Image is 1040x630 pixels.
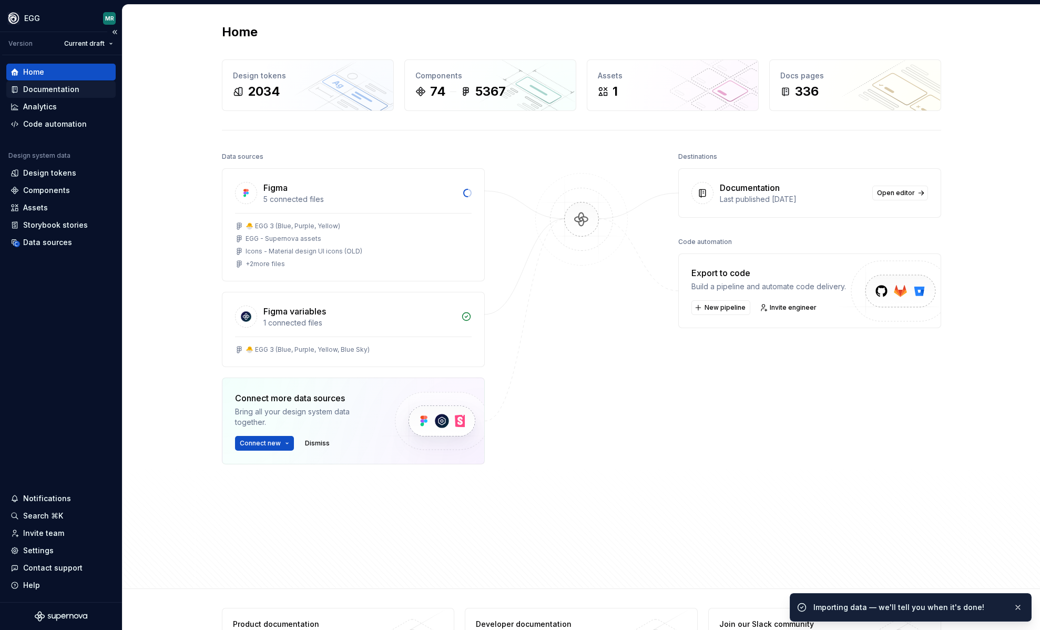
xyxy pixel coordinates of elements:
[23,528,64,538] div: Invite team
[6,577,116,594] button: Help
[6,98,116,115] a: Analytics
[6,64,116,80] a: Home
[678,149,717,164] div: Destinations
[233,619,386,629] div: Product documentation
[6,490,116,507] button: Notifications
[222,59,394,111] a: Design tokens2034
[691,281,846,292] div: Build a pipeline and automate code delivery.
[6,542,116,559] a: Settings
[705,303,746,312] span: New pipeline
[246,346,370,354] div: 🐣 EGG 3 (Blue, Purple, Yellow, Blue Sky)
[23,545,54,556] div: Settings
[235,392,377,404] div: Connect more data sources
[6,182,116,199] a: Components
[222,24,258,40] h2: Home
[23,67,44,77] div: Home
[7,12,20,25] img: 87d06435-c97f-426c-aa5d-5eb8acd3d8b3.png
[877,189,915,197] span: Open editor
[780,70,930,81] div: Docs pages
[235,436,294,451] button: Connect new
[691,267,846,279] div: Export to code
[613,83,618,100] div: 1
[105,14,114,23] div: MR
[6,560,116,576] button: Contact support
[720,194,866,205] div: Last published [DATE]
[6,199,116,216] a: Assets
[64,39,105,48] span: Current draft
[246,222,340,230] div: 🐣 EGG 3 (Blue, Purple, Yellow)
[23,119,87,129] div: Code automation
[23,563,83,573] div: Contact support
[23,580,40,591] div: Help
[222,168,485,281] a: Figma5 connected files🐣 EGG 3 (Blue, Purple, Yellow)EGG - Supernova assetsIcons - Material design...
[235,407,377,428] div: Bring all your design system data together.
[6,525,116,542] a: Invite team
[6,217,116,233] a: Storybook stories
[719,619,872,629] div: Join our Slack community
[6,507,116,524] button: Search ⌘K
[23,237,72,248] div: Data sources
[233,70,383,81] div: Design tokens
[415,70,565,81] div: Components
[263,194,457,205] div: 5 connected files
[263,318,455,328] div: 1 connected files
[240,439,281,448] span: Connect new
[678,235,732,249] div: Code automation
[35,611,87,622] svg: Supernova Logo
[691,300,750,315] button: New pipeline
[770,303,817,312] span: Invite engineer
[222,149,263,164] div: Data sources
[305,439,330,448] span: Dismiss
[248,83,280,100] div: 2034
[872,186,928,200] a: Open editor
[23,84,79,95] div: Documentation
[6,234,116,251] a: Data sources
[587,59,759,111] a: Assets1
[23,511,63,521] div: Search ⌘K
[6,165,116,181] a: Design tokens
[24,13,40,24] div: EGG
[720,181,780,194] div: Documentation
[263,181,288,194] div: Figma
[6,116,116,133] a: Code automation
[757,300,821,315] a: Invite engineer
[300,436,334,451] button: Dismiss
[23,220,88,230] div: Storybook stories
[23,493,71,504] div: Notifications
[8,151,70,160] div: Design system data
[813,602,1005,613] div: Importing data — we'll tell you when it's done!
[23,101,57,112] div: Analytics
[795,83,819,100] div: 336
[246,235,321,243] div: EGG - Supernova assets
[23,185,70,196] div: Components
[59,36,118,51] button: Current draft
[8,39,33,48] div: Version
[2,7,120,29] button: EGGMR
[598,70,748,81] div: Assets
[263,305,326,318] div: Figma variables
[107,25,122,39] button: Collapse sidebar
[222,292,485,367] a: Figma variables1 connected files🐣 EGG 3 (Blue, Purple, Yellow, Blue Sky)
[430,83,446,100] div: 74
[23,168,76,178] div: Design tokens
[6,81,116,98] a: Documentation
[404,59,576,111] a: Components745367
[769,59,941,111] a: Docs pages336
[246,247,362,256] div: Icons - Material design UI icons (OLD)
[476,619,629,629] div: Developer documentation
[23,202,48,213] div: Assets
[246,260,285,268] div: + 2 more files
[475,83,506,100] div: 5367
